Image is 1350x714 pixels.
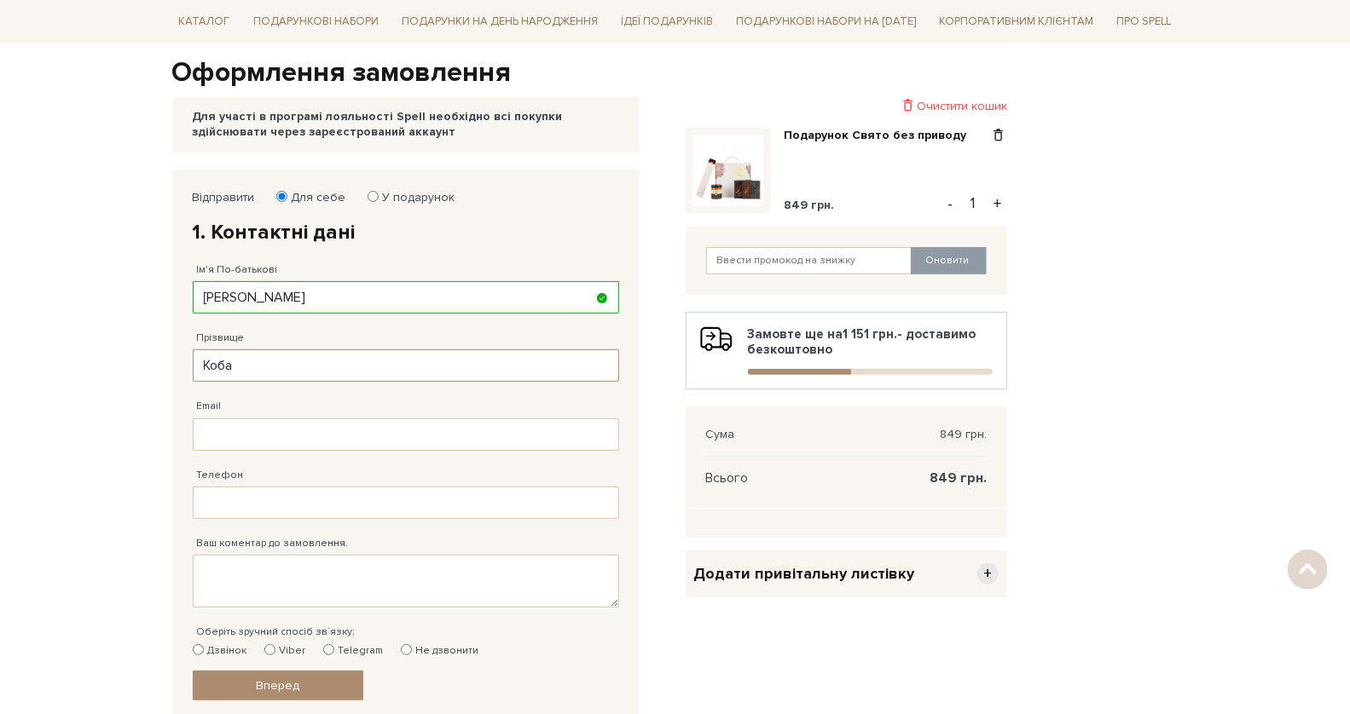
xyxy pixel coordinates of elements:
[706,427,735,442] span: Сума
[368,191,379,202] input: У подарунок
[197,262,278,278] label: Ім'я По-батькові
[264,643,306,659] label: Viber
[700,326,993,375] div: Замовте ще на - доставимо безкоштовно
[193,109,619,140] div: Для участі в програмі лояльності Spell необхідно всі покупки здійснювати через зареєстрований акк...
[281,190,346,205] label: Для себе
[193,644,204,655] input: Дзвінок
[940,427,987,442] span: 849 грн.
[785,198,835,212] span: 849 грн.
[843,326,898,342] b: 1 151 грн.
[401,643,479,659] label: Не дзвонити
[197,536,349,551] label: Ваш коментар до замовлення.
[372,190,455,205] label: У подарунок
[694,564,915,584] span: Додати привітальну листівку
[932,7,1100,36] a: Корпоративним клієнтам
[197,399,222,414] label: Email
[193,190,255,205] label: Відправити
[172,55,1179,91] h1: Оформлення замовлення
[323,643,384,659] label: Telegram
[197,625,356,640] label: Оберіть зручний спосіб зв`язку:
[785,128,980,143] a: Подарунок Свято без приводу
[246,9,385,35] a: Подарункові набори
[706,470,749,486] span: Всього
[401,644,412,655] input: Не дзвонити
[264,644,275,655] input: Viber
[1110,9,1178,35] a: Про Spell
[614,9,720,35] a: Ідеї подарунків
[256,678,299,693] span: Вперед
[911,247,987,274] button: Оновити
[729,7,923,36] a: Подарункові набори на [DATE]
[692,135,764,206] img: Подарунок Свято без приводу
[276,191,287,202] input: Для себе
[930,470,987,486] span: 849 грн.
[395,9,605,35] a: Подарунки на День народження
[193,643,247,659] label: Дзвінок
[197,331,245,346] label: Прізвище
[942,191,959,216] button: -
[197,468,244,483] label: Телефон
[977,563,999,584] span: +
[193,219,619,245] h2: 1. Контактні дані
[706,247,913,274] input: Ввести промокод на знижку
[323,644,334,655] input: Telegram
[988,191,1007,216] button: +
[686,98,1007,114] div: Очистити кошик
[172,9,237,35] a: Каталог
